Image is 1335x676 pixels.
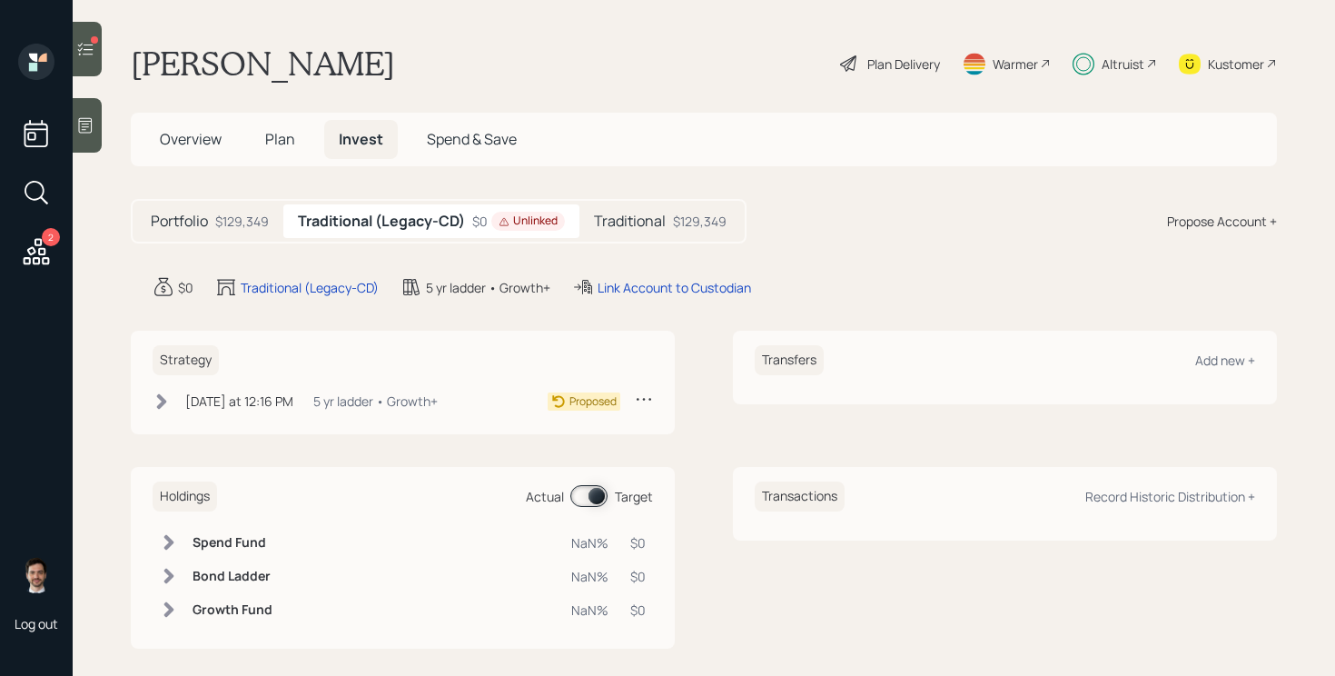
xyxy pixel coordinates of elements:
[313,392,438,411] div: 5 yr ladder • Growth+
[569,393,617,410] div: Proposed
[594,213,666,230] h5: Traditional
[193,535,272,551] h6: Spend Fund
[1208,55,1264,74] div: Kustomer
[993,55,1038,74] div: Warmer
[18,557,54,593] img: jonah-coleman-headshot.png
[153,345,219,375] h6: Strategy
[241,278,379,297] div: Traditional (Legacy-CD)
[427,129,517,149] span: Spend & Save
[615,487,653,506] div: Target
[571,567,608,586] div: NaN%
[755,482,845,512] h6: Transactions
[499,214,558,229] div: Unlinked
[15,615,58,632] div: Log out
[193,569,272,584] h6: Bond Ladder
[630,533,646,552] div: $0
[298,213,465,230] h5: Traditional (Legacy-CD)
[571,601,608,620] div: NaN%
[131,44,395,84] h1: [PERSON_NAME]
[571,533,608,552] div: NaN%
[1085,488,1255,505] div: Record Historic Distribution +
[673,212,727,231] div: $129,349
[426,278,550,297] div: 5 yr ladder • Growth+
[160,129,222,149] span: Overview
[193,602,272,618] h6: Growth Fund
[42,228,60,246] div: 2
[178,278,193,297] div: $0
[526,487,564,506] div: Actual
[215,212,269,231] div: $129,349
[1102,55,1144,74] div: Altruist
[472,212,565,231] div: $0
[185,392,293,411] div: [DATE] at 12:16 PM
[598,278,751,297] div: Link Account to Custodian
[867,55,940,74] div: Plan Delivery
[153,482,217,512] h6: Holdings
[339,129,383,149] span: Invest
[1167,212,1277,231] div: Propose Account +
[630,567,646,586] div: $0
[1195,352,1255,369] div: Add new +
[755,345,824,375] h6: Transfers
[151,213,208,230] h5: Portfolio
[265,129,295,149] span: Plan
[630,601,646,620] div: $0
